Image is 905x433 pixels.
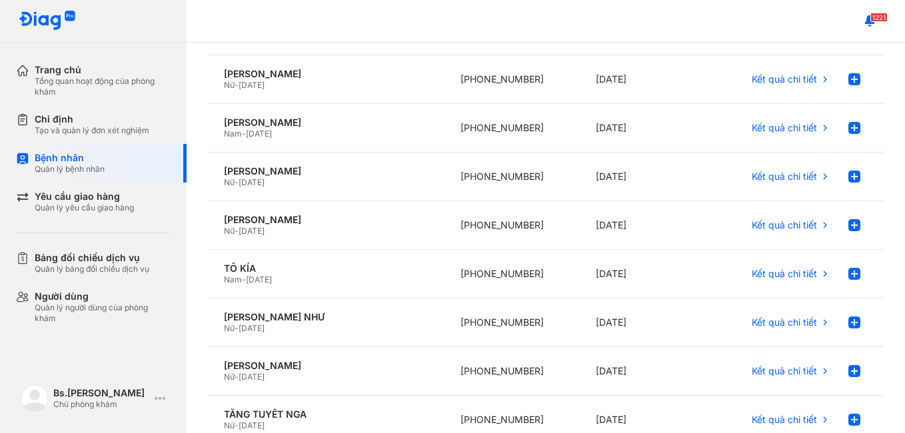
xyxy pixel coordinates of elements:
[35,191,134,203] div: Yêu cầu giao hàng
[445,153,580,201] div: [PHONE_NUMBER]
[445,201,580,250] div: [PHONE_NUMBER]
[224,372,235,382] span: Nữ
[752,414,817,426] span: Kết quả chi tiết
[35,64,171,76] div: Trang chủ
[235,226,239,236] span: -
[224,323,235,333] span: Nữ
[235,372,239,382] span: -
[239,372,265,382] span: [DATE]
[224,129,242,139] span: Nam
[752,365,817,377] span: Kết quả chi tiết
[752,316,817,328] span: Kết quả chi tiết
[235,420,239,430] span: -
[235,80,239,90] span: -
[580,250,715,298] div: [DATE]
[239,323,265,333] span: [DATE]
[35,203,134,213] div: Quản lý yêu cầu giao hàng
[870,13,888,22] span: 1221
[224,311,429,323] div: [PERSON_NAME] NHƯ
[35,125,149,136] div: Tạo và quản lý đơn xét nghiệm
[239,420,265,430] span: [DATE]
[35,76,171,97] div: Tổng quan hoạt động của phòng khám
[35,164,105,175] div: Quản lý bệnh nhân
[224,262,429,274] div: TÔ KÍA
[235,177,239,187] span: -
[53,399,149,410] div: Chủ phòng khám
[580,153,715,201] div: [DATE]
[235,323,239,333] span: -
[224,177,235,187] span: Nữ
[445,55,580,104] div: [PHONE_NUMBER]
[224,117,429,129] div: [PERSON_NAME]
[21,385,48,412] img: logo
[752,73,817,85] span: Kết quả chi tiết
[35,113,149,125] div: Chỉ định
[224,214,429,226] div: [PERSON_NAME]
[35,252,149,264] div: Bảng đối chiếu dịch vụ
[53,387,149,399] div: Bs.[PERSON_NAME]
[580,201,715,250] div: [DATE]
[445,250,580,298] div: [PHONE_NUMBER]
[224,165,429,177] div: [PERSON_NAME]
[35,264,149,274] div: Quản lý bảng đối chiếu dịch vụ
[752,171,817,183] span: Kết quả chi tiết
[246,129,272,139] span: [DATE]
[224,68,429,80] div: [PERSON_NAME]
[224,274,242,284] span: Nam
[445,104,580,153] div: [PHONE_NUMBER]
[580,347,715,396] div: [DATE]
[580,298,715,347] div: [DATE]
[224,408,429,420] div: TĂNG TUYẾT NGA
[242,274,246,284] span: -
[35,290,171,302] div: Người dùng
[224,420,235,430] span: Nữ
[242,129,246,139] span: -
[239,177,265,187] span: [DATE]
[239,80,265,90] span: [DATE]
[35,152,105,164] div: Bệnh nhân
[224,80,235,90] span: Nữ
[445,298,580,347] div: [PHONE_NUMBER]
[224,226,235,236] span: Nữ
[580,55,715,104] div: [DATE]
[445,347,580,396] div: [PHONE_NUMBER]
[752,219,817,231] span: Kết quả chi tiết
[752,122,817,134] span: Kết quả chi tiết
[19,11,76,31] img: logo
[224,360,429,372] div: [PERSON_NAME]
[35,302,171,324] div: Quản lý người dùng của phòng khám
[752,268,817,280] span: Kết quả chi tiết
[580,104,715,153] div: [DATE]
[239,226,265,236] span: [DATE]
[246,274,272,284] span: [DATE]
